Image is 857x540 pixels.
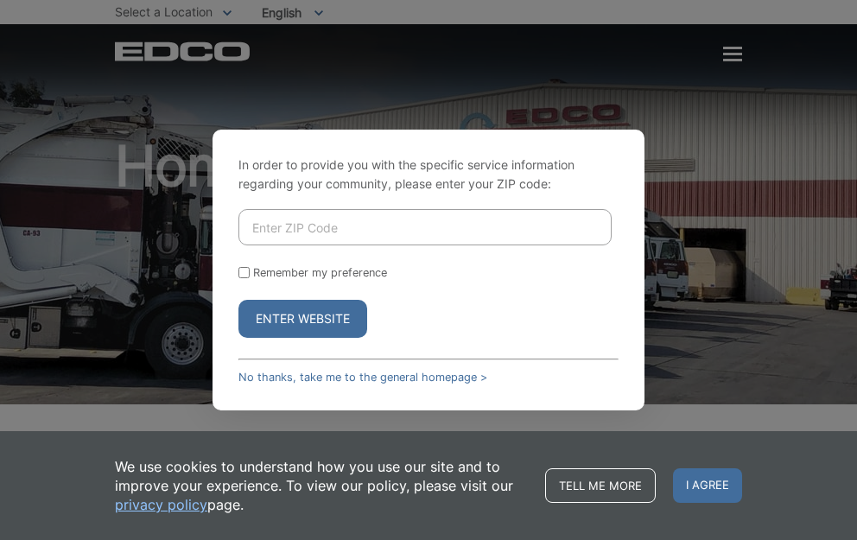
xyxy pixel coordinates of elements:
span: I agree [673,468,742,503]
a: Tell me more [545,468,656,503]
input: Enter ZIP Code [238,209,612,245]
a: No thanks, take me to the general homepage > [238,371,487,384]
a: privacy policy [115,495,207,514]
p: In order to provide you with the specific service information regarding your community, please en... [238,156,619,194]
label: Remember my preference [253,266,387,279]
p: We use cookies to understand how you use our site and to improve your experience. To view our pol... [115,457,528,514]
button: Enter Website [238,300,367,338]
